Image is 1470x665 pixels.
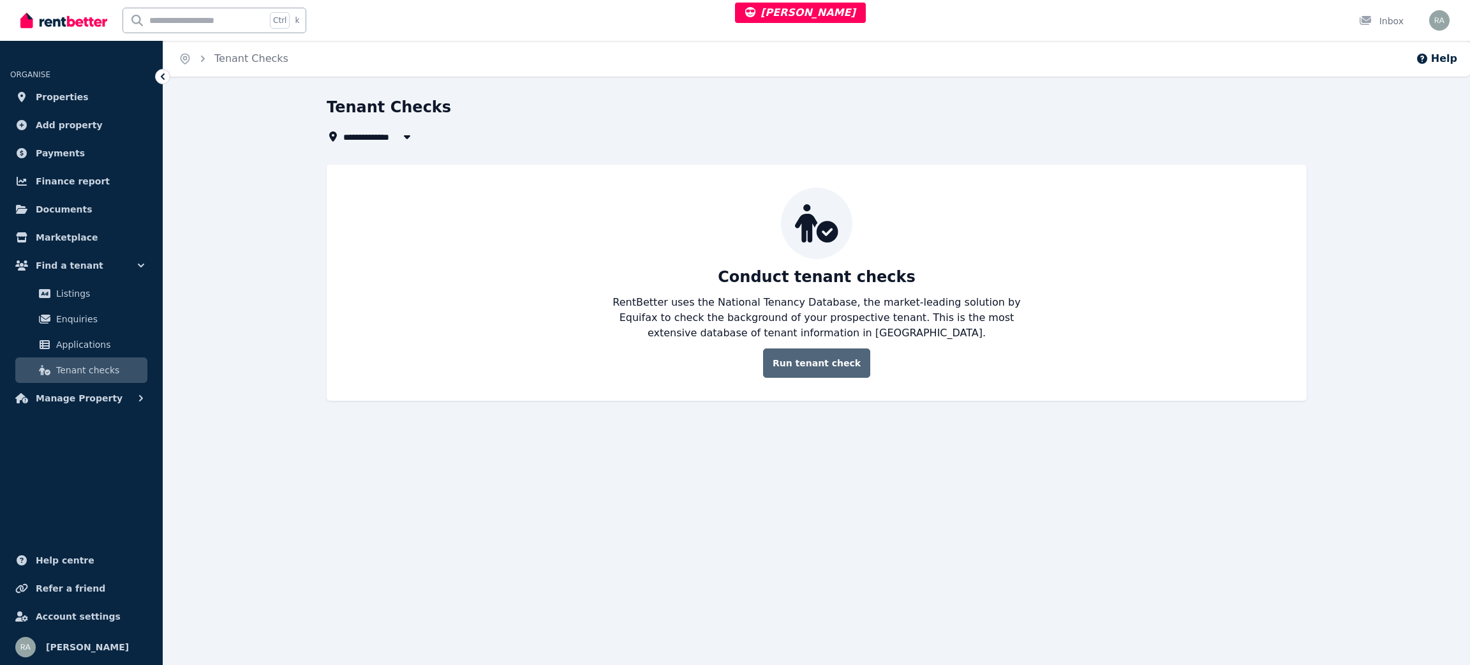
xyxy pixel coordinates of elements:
[10,197,152,222] a: Documents
[10,225,152,250] a: Marketplace
[270,12,290,29] span: Ctrl
[602,295,1031,341] p: RentBetter uses the National Tenancy Database, the market-leading solution by Equifax to check th...
[36,581,105,596] span: Refer a friend
[10,140,152,166] a: Payments
[36,117,103,133] span: Add property
[10,576,152,601] a: Refer a friend
[46,639,129,655] span: [PERSON_NAME]
[10,112,152,138] a: Add property
[214,52,288,64] a: Tenant Checks
[718,267,916,287] p: Conduct tenant checks
[36,391,122,406] span: Manage Property
[10,70,50,79] span: ORGANISE
[10,253,152,278] button: Find a tenant
[15,332,147,357] a: Applications
[1359,15,1404,27] div: Inbox
[15,281,147,306] a: Listings
[56,311,142,327] span: Enquiries
[1429,10,1450,31] img: Rochelle Alvarez
[10,84,152,110] a: Properties
[36,174,110,189] span: Finance report
[56,362,142,378] span: Tenant checks
[36,258,103,273] span: Find a tenant
[163,41,304,77] nav: Breadcrumb
[56,337,142,352] span: Applications
[745,6,856,19] span: [PERSON_NAME]
[295,15,299,26] span: k
[763,348,870,378] a: Run tenant check
[10,168,152,194] a: Finance report
[1416,51,1457,66] button: Help
[10,548,152,573] a: Help centre
[36,202,93,217] span: Documents
[36,146,85,161] span: Payments
[15,306,147,332] a: Enquiries
[327,97,451,117] h1: Tenant Checks
[10,385,152,411] button: Manage Property
[15,637,36,657] img: Rochelle Alvarez
[15,357,147,383] a: Tenant checks
[10,604,152,629] a: Account settings
[36,89,89,105] span: Properties
[36,553,94,568] span: Help centre
[36,230,98,245] span: Marketplace
[20,11,107,30] img: RentBetter
[56,286,142,301] span: Listings
[36,609,121,624] span: Account settings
